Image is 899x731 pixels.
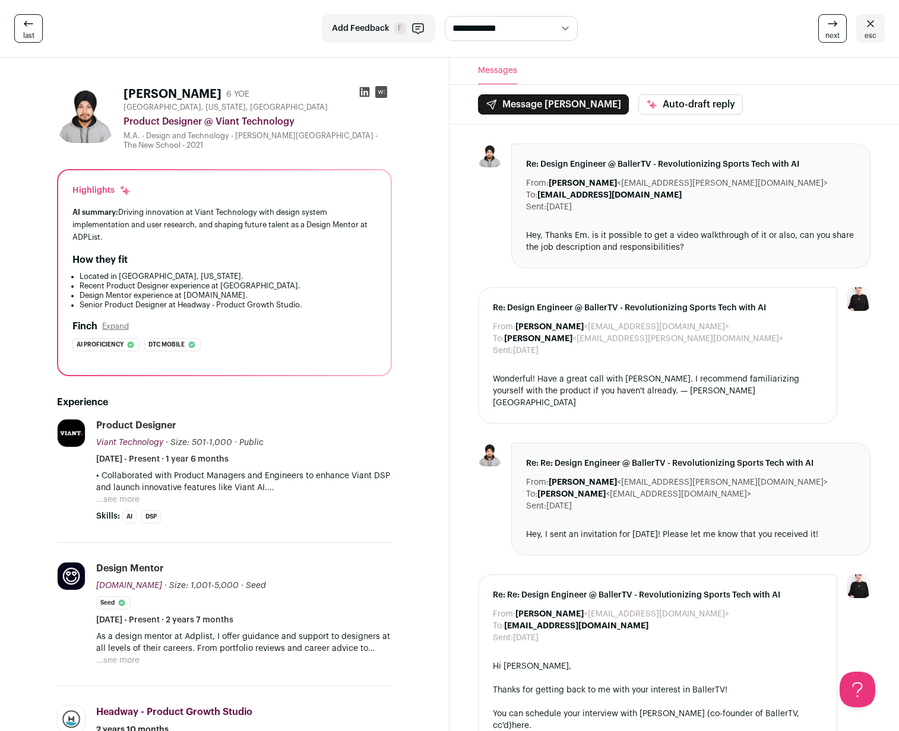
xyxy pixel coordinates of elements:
b: [PERSON_NAME] [549,179,617,187]
span: esc [865,31,876,40]
img: 606e6b87a192b51ee60f28a4bfde3b27910281ae030ad0625eeae969a8fcf24a.jpg [478,144,502,167]
span: F [394,23,406,34]
dd: [DATE] [513,632,539,644]
b: [PERSON_NAME] [504,335,572,343]
button: Messages [478,58,517,84]
dd: <[EMAIL_ADDRESS][DOMAIN_NAME]> [515,608,729,620]
div: Hey, Thanks Em. is it possible to get a video walkthrough of it or also, can you share the job de... [526,230,856,253]
button: Auto-draft reply [638,94,743,115]
a: here [512,722,529,730]
dt: To: [526,189,537,201]
iframe: Help Scout Beacon - Open [840,672,875,707]
span: Seed [246,581,266,590]
dd: [DATE] [546,500,572,512]
li: Seed [96,596,131,609]
li: Located in [GEOGRAPHIC_DATA], [US_STATE]. [80,272,376,281]
span: Viant Technology [96,438,163,447]
div: M.A. - Design and Technology - [PERSON_NAME][GEOGRAPHIC_DATA] - The New School - 2021 [124,131,392,150]
span: Skills: [96,510,120,522]
dd: <[EMAIL_ADDRESS][DOMAIN_NAME]> [537,488,751,500]
dt: Sent: [526,201,546,213]
p: As a design mentor at Adplist, I offer guidance and support to designers at all levels of their c... [96,631,392,654]
span: · [235,437,237,449]
span: · Size: 1,001-5,000 [164,581,239,590]
dd: [DATE] [513,345,539,357]
dt: Sent: [493,632,513,644]
button: Message [PERSON_NAME] [478,94,629,115]
dd: <[EMAIL_ADDRESS][DOMAIN_NAME]> [515,321,729,333]
span: [DATE] - Present · 1 year 6 months [96,453,229,465]
dt: From: [493,321,515,333]
b: [EMAIL_ADDRESS][DOMAIN_NAME] [537,191,682,199]
img: beceb6fcb0b652f7ee2f5548ff16aef14d933bac771850d66e0fb60937046d96.jpg [58,419,85,447]
div: Driving innovation at Viant Technology with design system implementation and user research, and s... [72,206,376,243]
span: Re: Re: Design Engineer @ BallerTV - Revolutionizing Sports Tech with AI [526,457,856,469]
h1: [PERSON_NAME] [124,86,221,103]
span: next [825,31,840,40]
dt: Sent: [493,345,513,357]
b: [PERSON_NAME] [537,490,606,498]
div: Product Designer [96,419,176,432]
span: Ai proficiency [77,339,124,351]
span: Re: Design Engineer @ BallerTV - Revolutionizing Sports Tech with AI [493,302,822,314]
h2: Finch [72,319,97,333]
img: 1f80ffacdffde4e44b8dcd61ecc55169d2dd828fe8c8388c87752985703542d1.jpg [58,562,85,590]
li: Senior Product Designer at Headway - Product Growth Studio. [80,300,376,310]
a: esc [856,14,885,43]
span: Re: Re: Design Engineer @ BallerTV - Revolutionizing Sports Tech with AI [493,589,822,601]
span: Headway - Product Growth Studio [96,707,252,717]
button: ...see more [96,494,140,506]
div: Design Mentor [96,562,164,575]
img: 9240684-medium_jpg [847,574,870,598]
h2: Experience [57,395,392,409]
dd: [DATE] [546,201,572,213]
dd: <[EMAIL_ADDRESS][PERSON_NAME][DOMAIN_NAME]> [549,177,828,189]
button: ...see more [96,654,140,666]
div: 6 YOE [226,88,249,100]
dt: To: [526,488,537,500]
span: Thanks for getting back to me with your interest in BallerTV! [493,686,727,694]
div: Highlights [72,185,131,196]
b: [PERSON_NAME] [515,610,584,618]
span: Public [239,438,264,447]
span: [GEOGRAPHIC_DATA], [US_STATE], [GEOGRAPHIC_DATA] [124,103,328,112]
img: 606e6b87a192b51ee60f28a4bfde3b27910281ae030ad0625eeae969a8fcf24a.jpg [57,86,114,143]
dt: To: [493,333,504,345]
img: 9240684-medium_jpg [847,287,870,311]
b: [EMAIL_ADDRESS][DOMAIN_NAME] [504,622,648,630]
a: last [14,14,43,43]
span: · Size: 501-1,000 [166,438,232,447]
span: [DOMAIN_NAME] [96,581,162,590]
dt: From: [526,476,549,488]
span: You can schedule your interview with [PERSON_NAME] (co-founder of BallerTV, cc'd) [493,710,799,730]
a: next [818,14,847,43]
span: Re: Design Engineer @ BallerTV - Revolutionizing Sports Tech with AI [526,158,856,170]
div: Product Designer @ Viant Technology [124,115,392,129]
span: last [23,31,34,40]
p: • Collaborated with Product Managers and Engineers to enhance Viant DSP and launch innovative fea... [96,470,392,494]
dd: <[EMAIL_ADDRESS][PERSON_NAME][DOMAIN_NAME]> [549,476,828,488]
li: Design Mentor experience at [DOMAIN_NAME]. [80,291,376,300]
h2: How they fit [72,253,128,267]
button: Expand [102,322,129,331]
dt: To: [493,620,504,632]
button: Add Feedback F [322,14,435,43]
dt: Sent: [526,500,546,512]
span: AI summary: [72,208,118,216]
img: 606e6b87a192b51ee60f28a4bfde3b27910281ae030ad0625eeae969a8fcf24a.jpg [478,443,502,466]
span: Add Feedback [332,23,390,34]
span: . [529,722,531,730]
dd: <[EMAIL_ADDRESS][PERSON_NAME][DOMAIN_NAME]> [504,333,783,345]
span: [DATE] - Present · 2 years 7 months [96,614,233,626]
li: AI [122,510,137,523]
span: Hi [PERSON_NAME], [493,662,571,670]
dt: From: [526,177,549,189]
span: Dtc mobile [148,339,185,351]
div: Wonderful! Have a great call with [PERSON_NAME]. I recommend familiarizing yourself with the prod... [493,373,822,409]
li: DSP [141,510,161,523]
div: Hey, I sent an invitation for [DATE]! Please let me know that you received it! [526,529,856,541]
span: · [241,580,243,592]
dt: From: [493,608,515,620]
b: [PERSON_NAME] [549,478,617,487]
b: [PERSON_NAME] [515,323,584,331]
